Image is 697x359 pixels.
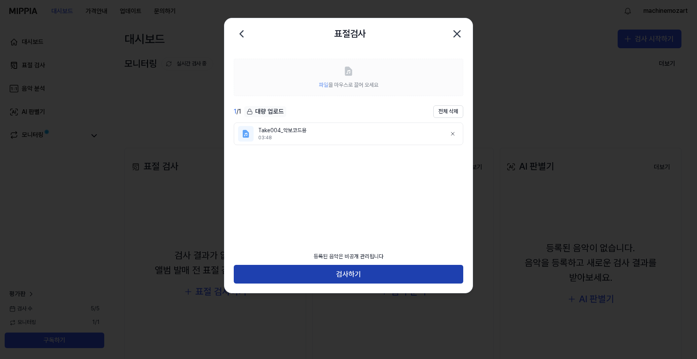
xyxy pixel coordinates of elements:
button: 대량 업로드 [244,106,286,117]
span: 1 [234,108,236,115]
button: 검사하기 [234,265,463,284]
span: 파일 [319,82,328,88]
span: 을 마우스로 끌어 오세요 [319,82,378,88]
div: Take004_악보코드용 [258,127,440,135]
h2: 표절검사 [334,26,366,41]
div: 03:48 [258,135,440,141]
button: 전체 삭제 [433,105,463,118]
div: / 1 [234,107,241,116]
div: 등록된 음악은 비공개 관리됩니다 [309,248,388,265]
